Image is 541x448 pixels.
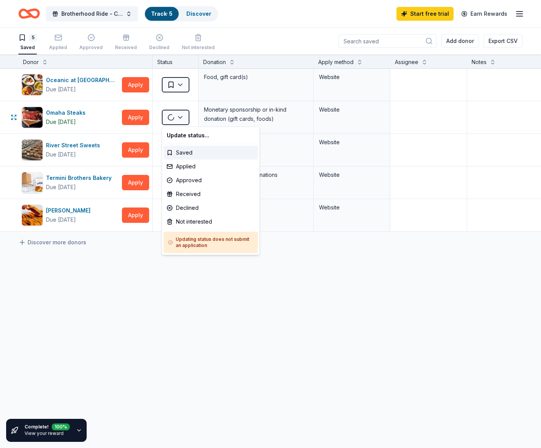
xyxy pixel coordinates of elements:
div: Received [164,187,258,201]
div: Applied [164,160,258,173]
div: Declined [164,201,258,215]
h5: Updating status does not submit an application [168,236,253,249]
div: Saved [164,146,258,160]
div: Not interested [164,215,258,229]
div: Approved [164,173,258,187]
div: Update status... [164,128,258,142]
